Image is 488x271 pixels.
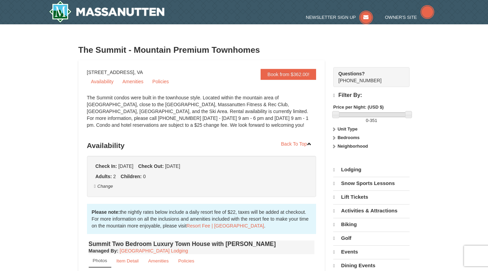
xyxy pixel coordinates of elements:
[178,258,194,263] small: Policies
[96,163,117,169] strong: Check In:
[338,71,365,76] strong: Questions?
[118,163,133,169] span: [DATE]
[385,15,417,20] span: Owner's Site
[277,139,316,149] a: Back To Top
[333,163,410,176] a: Lodging
[370,118,377,123] span: 351
[87,204,316,234] div: the nightly rates below include a daily resort fee of $22, taxes will be added at checkout. For m...
[113,174,116,179] span: 2
[333,117,410,124] label: -
[89,248,117,254] span: Managed By
[333,204,410,217] a: Activities & Attractions
[112,254,143,268] a: Item Detail
[261,69,316,80] a: Book from $362.00!
[333,177,410,190] a: Snow Sports Lessons
[118,76,147,87] a: Amenities
[148,258,169,263] small: Amenities
[138,163,164,169] strong: Check Out:
[49,1,165,23] img: Massanutten Resort Logo
[144,254,173,268] a: Amenities
[143,174,146,179] span: 0
[306,15,356,20] span: Newsletter Sign Up
[333,92,410,99] h4: Filter By:
[333,190,410,204] a: Lift Tickets
[366,118,368,123] span: 0
[87,76,118,87] a: Availability
[87,94,316,135] div: The Summit condos were built in the townhouse style. Located within the mountain area of [GEOGRAP...
[333,104,384,110] strong: Price per Night: (USD $)
[89,254,111,268] a: Photos
[385,15,434,20] a: Owner's Site
[165,163,180,169] span: [DATE]
[116,258,139,263] small: Item Detail
[92,209,120,215] strong: Please note:
[120,248,188,254] a: [GEOGRAPHIC_DATA] Lodging
[121,174,141,179] strong: Children:
[306,15,373,20] a: Newsletter Sign Up
[333,218,410,231] a: Biking
[78,43,410,57] h3: The Summit - Mountain Premium Townhomes
[94,183,113,190] button: Change
[174,254,199,268] a: Policies
[93,258,107,263] small: Photos
[96,174,112,179] strong: Adults:
[333,232,410,245] a: Golf
[49,1,165,23] a: Massanutten Resort
[338,70,397,83] span: [PHONE_NUMBER]
[89,241,315,247] h4: Summit Two Bedroom Luxury Town House with [PERSON_NAME]
[333,245,410,258] a: Events
[187,223,264,229] a: Resort Fee | [GEOGRAPHIC_DATA]
[89,248,118,254] strong: :
[338,126,358,132] strong: Unit Type
[87,139,316,152] h3: Availability
[338,144,368,149] strong: Neighborhood
[338,135,360,140] strong: Bedrooms
[148,76,173,87] a: Policies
